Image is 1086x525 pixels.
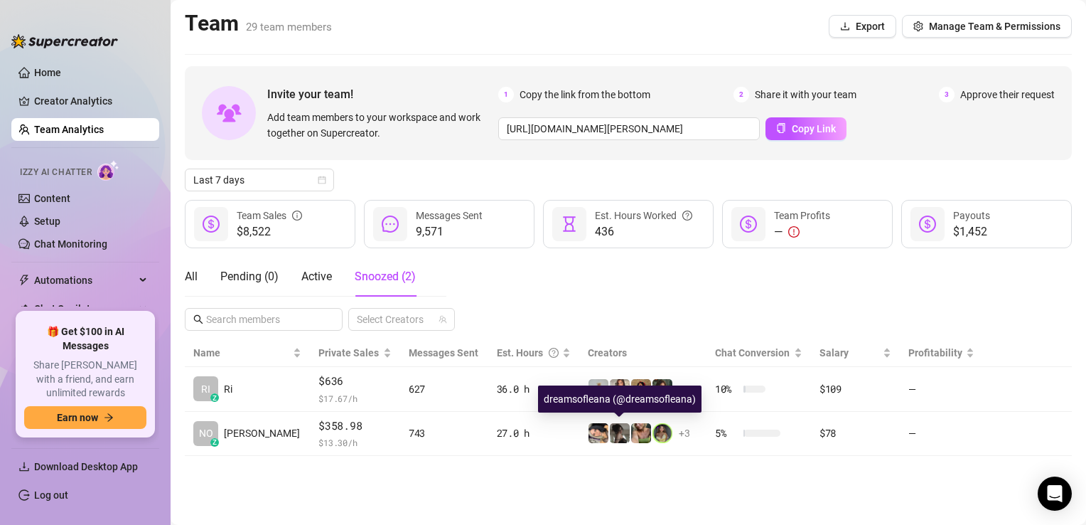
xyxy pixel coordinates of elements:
a: Content [34,193,70,204]
span: Name [193,345,290,361]
div: z [210,393,219,402]
span: Copy the link from the bottom [520,87,650,102]
span: $ 17.67 /h [318,391,392,405]
span: 🎁 Get $100 in AI Messages [24,325,146,353]
span: Messages Sent [416,210,483,221]
span: Copy Link [792,123,836,134]
h2: Team [185,10,332,37]
div: All [185,268,198,285]
div: Open Intercom Messenger [1038,477,1072,511]
div: Team Sales [237,208,302,223]
div: $78 [819,425,891,441]
span: + 3 [679,425,690,441]
img: diandradelgado [610,379,630,399]
span: info-circle [292,208,302,223]
span: 1 [498,87,514,102]
div: $109 [819,381,891,397]
img: i_want_candy [652,379,672,399]
span: $636 [318,373,392,390]
span: Download Desktop App [34,461,138,472]
td: — [900,412,984,457]
button: Earn nowarrow-right [24,406,146,429]
img: Harley [588,423,608,443]
img: Chat Copilot [18,304,28,314]
div: 743 [409,425,480,441]
span: Invite your team! [267,85,498,103]
span: Active [301,270,332,283]
span: message [382,216,399,233]
div: Pending ( 0 ) [220,268,279,285]
div: Est. Hours [497,345,560,361]
span: thunderbolt [18,275,30,286]
span: 3 [939,87,955,102]
span: exclamation-circle [788,226,800,238]
span: $8,522 [237,223,302,240]
span: calendar [318,176,326,184]
span: Snoozed ( 2 ) [355,270,416,283]
span: Ri [224,381,232,397]
span: Izzy AI Chatter [20,166,92,179]
span: Chat Conversion [715,347,790,359]
a: Home [34,67,61,78]
button: Copy Link [765,117,846,140]
span: Automations [34,269,135,292]
span: Share [PERSON_NAME] with a friend, and earn unlimited rewards [24,359,146,401]
td: — [900,367,984,412]
span: NO [199,425,213,441]
span: 9,571 [416,223,483,240]
span: Private Sales [318,347,379,359]
span: question-circle [682,208,692,223]
span: setting [913,21,923,31]
th: Creators [579,339,706,367]
img: dreamsofleana [631,423,651,443]
a: Team Analytics [34,124,104,135]
span: download [18,461,30,472]
span: Team Profits [774,210,830,221]
span: hourglass [561,216,578,233]
img: logo-BBDzfeDw.svg [11,34,118,48]
span: Payouts [953,210,990,221]
span: 10 % [715,381,738,397]
div: z [210,438,219,447]
span: 2 [733,87,749,102]
span: 436 [595,223,692,240]
img: Barbi [588,379,608,399]
span: download [840,21,850,31]
div: 627 [409,381,480,397]
div: — [774,223,830,240]
div: 27.0 h [497,425,571,441]
button: Export [829,15,896,38]
span: dollar-circle [919,216,936,233]
span: Chat Copilot [34,297,135,320]
span: $1,452 [953,223,990,240]
span: 5 % [715,425,738,441]
div: Est. Hours Worked [595,208,692,223]
span: [PERSON_NAME] [224,425,300,441]
span: team [439,315,447,324]
a: Creator Analytics [34,90,148,112]
span: question-circle [549,345,559,361]
span: arrow-right [104,413,114,423]
span: Salary [819,347,849,359]
img: AI Chatter [97,160,119,181]
span: Earn now [57,412,98,423]
span: Approve their request [960,87,1055,102]
span: 29 team members [246,21,332,33]
span: Manage Team & Permissions [929,21,1060,32]
span: Profitability [908,347,962,359]
img: daiisyjane [610,423,630,443]
span: dollar-circle [740,216,757,233]
img: jadesummersss [652,423,672,443]
span: dollar-circle [203,216,220,233]
span: Add team members to your workspace and work together on Supercreator. [267,110,493,141]
span: copy [776,123,786,133]
a: Chat Monitoring [34,238,107,250]
span: $358.98 [318,418,392,435]
span: + 3 [679,381,690,397]
span: Share it with your team [755,87,856,102]
span: Export [856,21,885,32]
img: bellatendresse [631,379,651,399]
span: $ 13.30 /h [318,435,392,450]
a: Log out [34,489,68,501]
span: search [193,314,203,324]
